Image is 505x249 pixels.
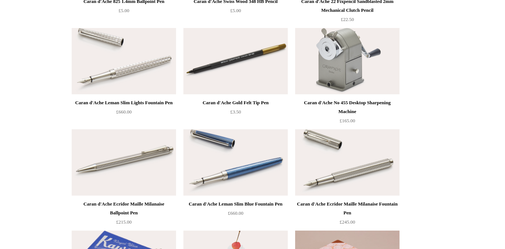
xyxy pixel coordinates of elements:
[183,28,288,94] img: Caran d'Ache Gold Felt Tip Pen
[297,200,398,217] div: Caran d'Ache Ecridor Maille Milanaise Fountain Pen
[295,28,400,94] a: Caran d'Ache No 455 Desktop Sharpening Machine Caran d'Ache No 455 Desktop Sharpening Machine
[185,98,286,107] div: Caran d'Ache Gold Felt Tip Pen
[72,28,176,94] img: Caran d'Ache Leman Slim Lights Fountain Pen
[340,219,355,225] span: £245.00
[183,98,288,129] a: Caran d'Ache Gold Felt Tip Pen £3.50
[72,129,176,196] img: Caran d'Ache Ecridor Maille Milanaise Ballpoint Pen
[72,200,176,230] a: Caran d'Ache Ecridor Maille Milanaise Ballpoint Pen £215.00
[72,98,176,129] a: Caran d'Ache Leman Slim Lights Fountain Pen £660.00
[116,219,132,225] span: £215.00
[118,8,129,13] span: £5.00
[183,129,288,196] img: Caran d'Ache Leman Slim Blue Fountain Pen
[295,98,400,129] a: Caran d'Ache No 455 Desktop Sharpening Machine £165.00
[230,109,241,115] span: £3.50
[295,28,400,94] img: Caran d'Ache No 455 Desktop Sharpening Machine
[341,17,354,22] span: £22.50
[183,200,288,230] a: Caran d'Ache Leman Slim Blue Fountain Pen £660.00
[72,28,176,94] a: Caran d'Ache Leman Slim Lights Fountain Pen Caran d'Ache Leman Slim Lights Fountain Pen
[228,210,243,216] span: £660.00
[74,98,174,107] div: Caran d'Ache Leman Slim Lights Fountain Pen
[183,129,288,196] a: Caran d'Ache Leman Slim Blue Fountain Pen Caran d'Ache Leman Slim Blue Fountain Pen
[295,129,400,196] a: Caran d'Ache Ecridor Maille Milanaise Fountain Pen Caran d'Ache Ecridor Maille Milanaise Fountain...
[230,8,241,13] span: £5.00
[183,28,288,94] a: Caran d'Ache Gold Felt Tip Pen Caran d'Ache Gold Felt Tip Pen
[297,98,398,116] div: Caran d'Ache No 455 Desktop Sharpening Machine
[74,200,174,217] div: Caran d'Ache Ecridor Maille Milanaise Ballpoint Pen
[72,129,176,196] a: Caran d'Ache Ecridor Maille Milanaise Ballpoint Pen Caran d'Ache Ecridor Maille Milanaise Ballpoi...
[295,129,400,196] img: Caran d'Ache Ecridor Maille Milanaise Fountain Pen
[185,200,286,208] div: Caran d'Ache Leman Slim Blue Fountain Pen
[116,109,132,115] span: £660.00
[295,200,400,230] a: Caran d'Ache Ecridor Maille Milanaise Fountain Pen £245.00
[340,118,355,123] span: £165.00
